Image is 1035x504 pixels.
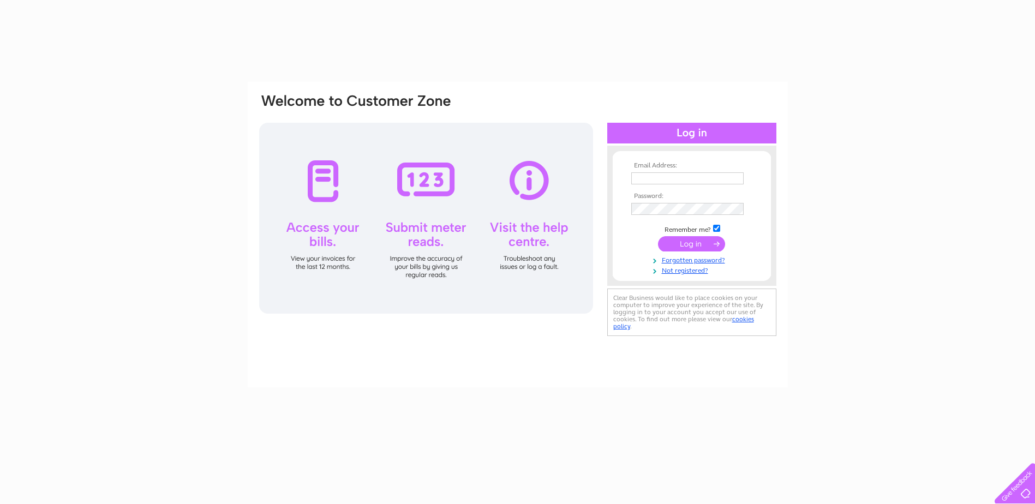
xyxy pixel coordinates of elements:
[629,223,755,234] td: Remember me?
[629,193,755,200] th: Password:
[631,254,755,265] a: Forgotten password?
[607,289,776,336] div: Clear Business would like to place cookies on your computer to improve your experience of the sit...
[629,162,755,170] th: Email Address:
[658,236,725,251] input: Submit
[631,265,755,275] a: Not registered?
[613,315,754,330] a: cookies policy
